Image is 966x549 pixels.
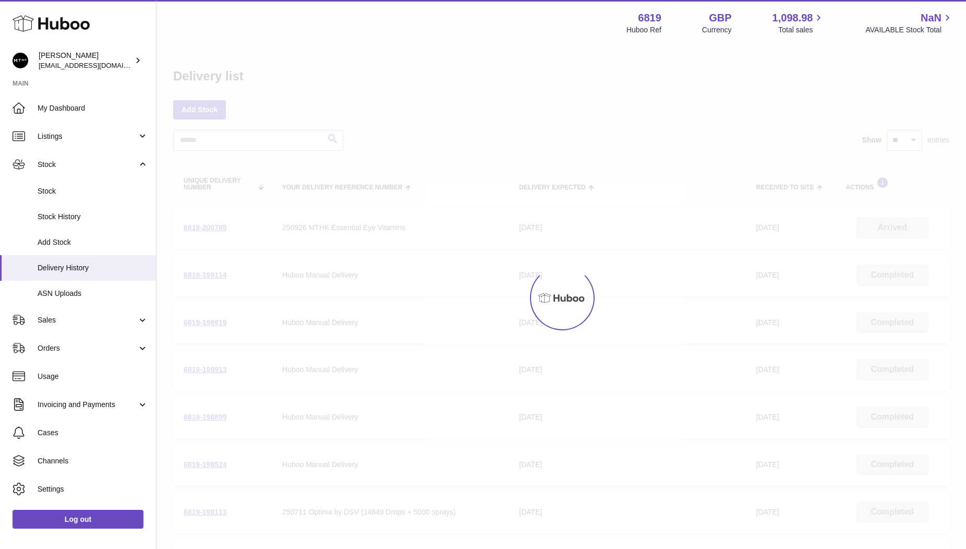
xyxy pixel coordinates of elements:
[38,456,148,466] span: Channels
[38,237,148,247] span: Add Stock
[38,132,137,141] span: Listings
[38,263,148,273] span: Delivery History
[38,103,148,113] span: My Dashboard
[38,343,137,353] span: Orders
[865,25,953,35] span: AVAILABLE Stock Total
[702,25,732,35] div: Currency
[865,11,953,35] a: NaN AVAILABLE Stock Total
[638,11,661,25] strong: 6819
[13,53,28,68] img: amar@mthk.com
[38,160,137,170] span: Stock
[13,510,143,529] a: Log out
[38,484,148,494] span: Settings
[39,61,153,69] span: [EMAIL_ADDRESS][DOMAIN_NAME]
[772,11,813,25] span: 1,098.98
[38,315,137,325] span: Sales
[39,51,132,70] div: [PERSON_NAME]
[709,11,731,25] strong: GBP
[921,11,941,25] span: NaN
[38,289,148,299] span: ASN Uploads
[38,400,137,410] span: Invoicing and Payments
[38,428,148,438] span: Cases
[778,25,825,35] span: Total sales
[38,212,148,222] span: Stock History
[626,25,661,35] div: Huboo Ref
[38,186,148,196] span: Stock
[772,11,825,35] a: 1,098.98 Total sales
[38,372,148,381] span: Usage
